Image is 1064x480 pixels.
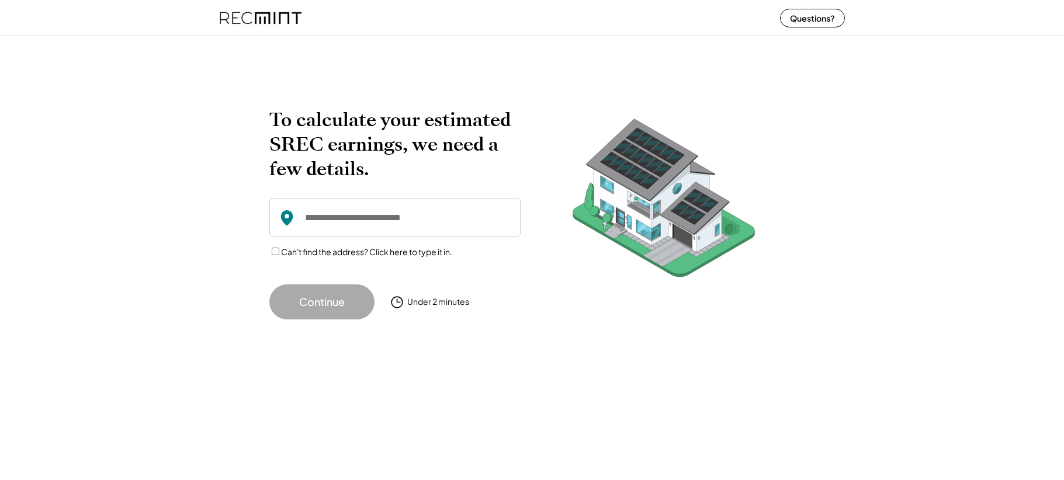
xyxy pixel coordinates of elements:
button: Questions? [780,9,845,27]
img: RecMintArtboard%207.png [550,107,778,295]
button: Continue [269,284,375,319]
label: Can't find the address? Click here to type it in. [281,246,452,257]
h2: To calculate your estimated SREC earnings, we need a few details. [269,107,521,181]
img: recmint-logotype%403x%20%281%29.jpeg [220,2,301,33]
div: Under 2 minutes [407,296,469,308]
